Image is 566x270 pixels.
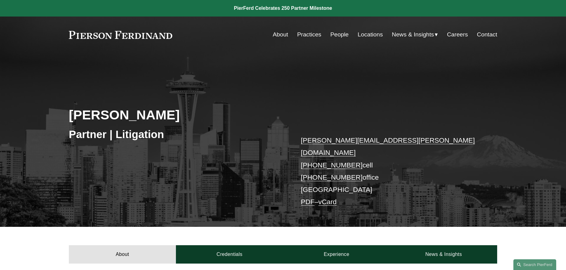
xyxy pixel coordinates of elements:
h2: [PERSON_NAME] [69,107,283,123]
a: folder dropdown [392,29,438,40]
p: cell office [GEOGRAPHIC_DATA] – [301,134,479,208]
a: Contact [477,29,497,40]
a: News & Insights [390,245,497,264]
a: [PERSON_NAME][EMAIL_ADDRESS][PERSON_NAME][DOMAIN_NAME] [301,137,475,156]
a: [PHONE_NUMBER] [301,174,363,181]
a: Credentials [176,245,283,264]
a: [PHONE_NUMBER] [301,161,363,169]
a: Practices [297,29,321,40]
a: PDF [301,198,315,206]
a: About [69,245,176,264]
a: Careers [447,29,468,40]
a: People [330,29,349,40]
span: News & Insights [392,29,434,40]
h3: Partner | Litigation [69,128,283,141]
a: vCard [318,198,337,206]
a: Search this site [513,259,556,270]
a: Locations [358,29,383,40]
a: About [273,29,288,40]
a: Experience [283,245,390,264]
